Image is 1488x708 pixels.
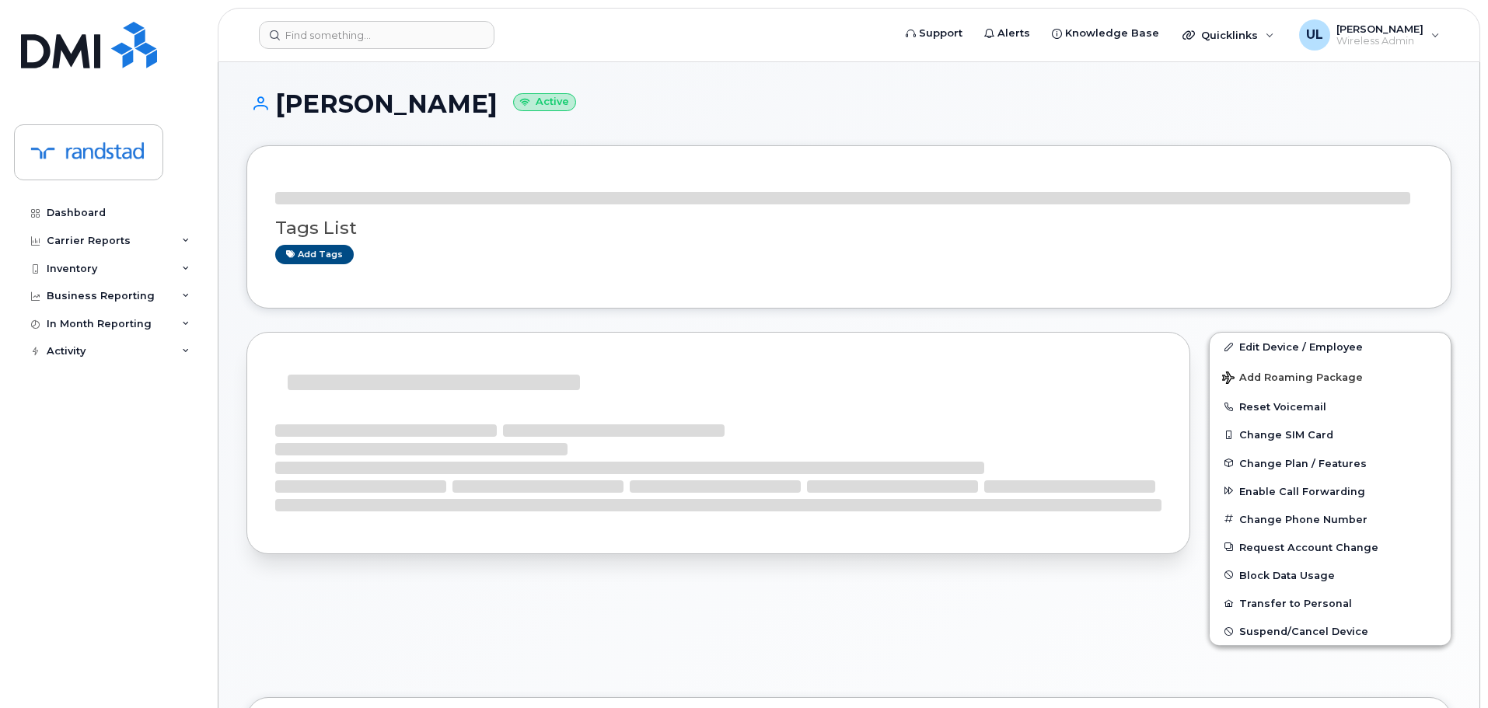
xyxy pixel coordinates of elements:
[275,245,354,264] a: Add tags
[1210,449,1451,477] button: Change Plan / Features
[513,93,576,111] small: Active
[275,218,1423,238] h3: Tags List
[1239,626,1368,637] span: Suspend/Cancel Device
[246,90,1451,117] h1: [PERSON_NAME]
[1210,333,1451,361] a: Edit Device / Employee
[1210,505,1451,533] button: Change Phone Number
[1210,420,1451,448] button: Change SIM Card
[1210,477,1451,505] button: Enable Call Forwarding
[1210,617,1451,645] button: Suspend/Cancel Device
[1239,485,1365,497] span: Enable Call Forwarding
[1210,561,1451,589] button: Block Data Usage
[1239,457,1367,469] span: Change Plan / Features
[1210,392,1451,420] button: Reset Voicemail
[1210,533,1451,561] button: Request Account Change
[1210,589,1451,617] button: Transfer to Personal
[1210,361,1451,392] button: Add Roaming Package
[1222,371,1363,386] span: Add Roaming Package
